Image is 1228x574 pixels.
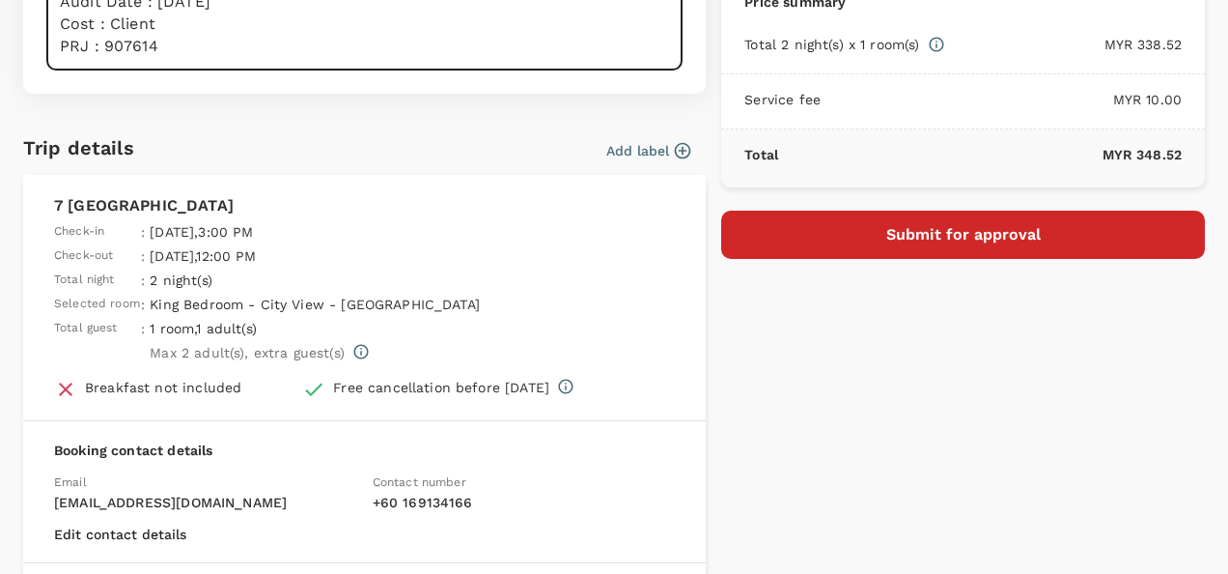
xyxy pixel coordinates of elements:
[150,271,484,290] p: 2 night(s)
[141,246,145,266] span: :
[141,295,145,314] span: :
[744,90,821,109] p: Service fee
[54,295,140,314] span: Selected room
[150,343,345,362] p: Max 2 adult(s) , extra guest(s)
[373,475,466,489] span: Contact number
[23,132,134,163] h6: Trip details
[744,35,919,54] p: Total 2 night(s) x 1 room(s)
[373,493,676,512] p: + 60 169134166
[150,295,484,314] p: King Bedroom - City View - [GEOGRAPHIC_DATA]
[85,378,241,397] div: Breakfast not included
[606,141,690,160] button: Add label
[54,475,87,489] span: Email
[150,246,484,266] p: [DATE] , 12:00 PM
[150,222,484,242] p: [DATE] , 3:00 PM
[54,319,118,338] span: Total guest
[54,246,113,266] span: Check-out
[54,217,488,362] table: simple table
[821,90,1182,109] p: MYR 10.00
[141,271,145,290] span: :
[945,35,1182,54] p: MYR 338.52
[54,194,675,217] p: 7 [GEOGRAPHIC_DATA]
[333,378,549,397] div: Free cancellation before [DATE]
[54,441,675,460] p: Booking contact details
[778,145,1182,164] p: MYR 348.52
[744,145,778,164] p: Total
[150,319,484,338] p: 1 room , 1 adult(s)
[54,222,104,242] span: Check-in
[141,222,145,242] span: :
[54,493,357,512] p: [EMAIL_ADDRESS][DOMAIN_NAME]
[721,211,1205,259] button: Submit for approval
[141,319,145,338] span: :
[557,378,574,395] svg: Full refund before 2025-10-09 09:36 Cancelation after 2025-10-09 09:36, cancelation fee of MYR 30...
[54,271,115,290] span: Total night
[54,527,186,542] button: Edit contact details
